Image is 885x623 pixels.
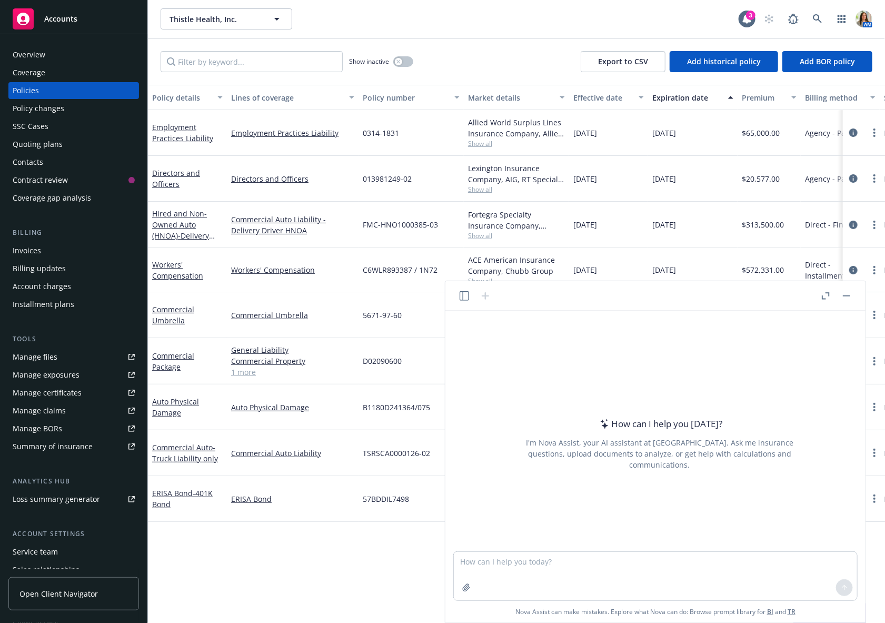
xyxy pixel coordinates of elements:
a: Manage files [8,349,139,365]
span: [DATE] [573,219,597,230]
a: Workers' Compensation [231,264,354,275]
a: more [868,355,881,368]
div: Billing method [805,92,864,103]
a: Billing updates [8,260,139,277]
div: Account settings [8,529,139,539]
div: Manage certificates [13,384,82,401]
button: Effective date [569,85,648,110]
div: Lines of coverage [231,92,343,103]
div: Billing [8,228,139,238]
div: Market details [468,92,553,103]
span: Show all [468,185,565,194]
a: Loss summary generator [8,491,139,508]
div: How can I help you [DATE]? [597,417,723,431]
a: Invoices [8,242,139,259]
span: FMC-HNO1000385-03 [363,219,438,230]
span: 5671-97-60 [363,310,402,321]
a: General Liability [231,344,354,355]
div: Manage claims [13,402,66,419]
span: [DATE] [652,173,676,184]
div: Coverage gap analysis [13,190,91,206]
span: Direct - Financed [805,219,865,230]
a: Summary of insurance [8,438,139,455]
a: more [868,492,881,505]
span: [DATE] [652,264,676,275]
a: Sales relationships [8,561,139,578]
a: Hired and Non-Owned Auto (HNOA) [152,209,209,252]
span: C6WLR893387 / 1N72 [363,264,437,275]
a: Employment Practices Liability [231,127,354,139]
div: Sales relationships [13,561,79,578]
span: B1180D241364/075 [363,402,430,413]
button: Thistle Health, Inc. [161,8,292,29]
div: 3 [746,11,755,20]
a: more [868,219,881,231]
a: Commercial Property [231,355,354,367]
a: Policy changes [8,100,139,117]
span: - Truck Liability only [152,442,218,463]
span: Export to CSV [598,56,648,66]
a: Start snowing [759,8,780,29]
a: Search [807,8,828,29]
a: more [868,264,881,276]
div: Summary of insurance [13,438,93,455]
button: Export to CSV [581,51,665,72]
span: Direct - Installments [805,259,876,281]
a: Coverage gap analysis [8,190,139,206]
span: $20,577.00 [742,173,780,184]
div: Account charges [13,278,71,295]
a: TR [788,607,795,616]
a: Accounts [8,4,139,34]
a: more [868,172,881,185]
span: Accounts [44,15,77,23]
a: more [868,447,881,459]
span: $313,500.00 [742,219,784,230]
div: Overview [13,46,45,63]
a: Directors and Officers [152,168,200,189]
div: SSC Cases [13,118,48,135]
span: Open Client Navigator [19,588,98,599]
div: Tools [8,334,139,344]
span: - 401K Bond [152,488,213,509]
a: BI [767,607,773,616]
div: Manage exposures [13,367,79,383]
button: Add BOR policy [782,51,872,72]
button: Billing method [801,85,880,110]
div: Coverage [13,64,45,81]
a: more [868,126,881,139]
div: Policy changes [13,100,64,117]
div: Allied World Surplus Lines Insurance Company, Allied World Assurance Company (AWAC), RT Specialty... [468,117,565,139]
a: Commercial Auto Liability - Delivery Driver HNOA [231,214,354,236]
button: Policy details [148,85,227,110]
button: Market details [464,85,569,110]
a: Installment plans [8,296,139,313]
div: Policy details [152,92,211,103]
span: Add BOR policy [800,56,855,66]
div: Installment plans [13,296,74,313]
a: Switch app [831,8,852,29]
input: Filter by keyword... [161,51,343,72]
button: Add historical policy [670,51,778,72]
a: Contract review [8,172,139,189]
a: SSC Cases [8,118,139,135]
a: Quoting plans [8,136,139,153]
a: Manage claims [8,402,139,419]
div: Expiration date [652,92,722,103]
a: Directors and Officers [231,173,354,184]
a: Account charges [8,278,139,295]
a: more [868,309,881,321]
div: I'm Nova Assist, your AI assistant at [GEOGRAPHIC_DATA]. Ask me insurance questions, upload docum... [512,437,808,470]
span: Agency - Pay in full [805,127,872,139]
span: [DATE] [652,219,676,230]
div: ACE American Insurance Company, Chubb Group [468,254,565,276]
div: Service team [13,543,58,560]
a: Commercial Package [152,351,194,372]
a: Manage exposures [8,367,139,383]
div: Effective date [573,92,632,103]
span: [DATE] [573,173,597,184]
div: Policy number [363,92,448,103]
div: Contacts [13,154,43,171]
a: Contacts [8,154,139,171]
a: Report a Bug [783,8,804,29]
